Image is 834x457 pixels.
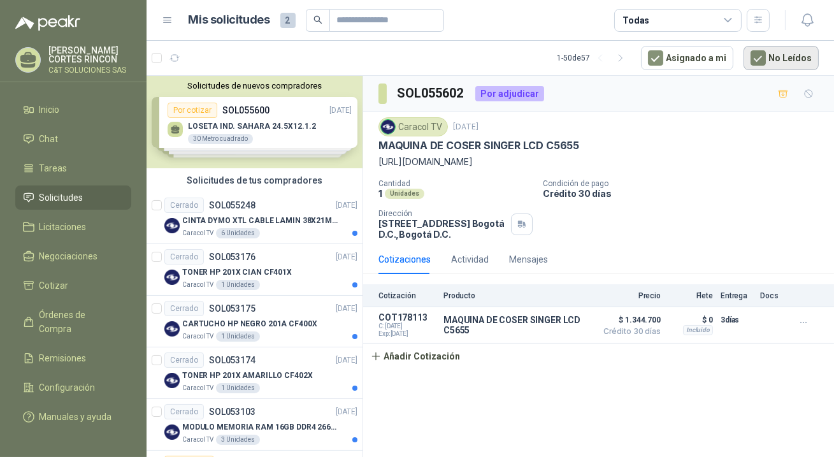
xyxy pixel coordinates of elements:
[721,291,752,300] p: Entrega
[209,201,255,210] p: SOL055248
[182,331,213,342] p: Caracol TV
[557,48,631,68] div: 1 - 50 de 57
[209,407,255,416] p: SOL053103
[164,373,180,388] img: Company Logo
[147,296,363,347] a: CerradoSOL053175[DATE] Company LogoCARTUCHO HP NEGRO 201A CF400XCaracol TV1 Unidades
[182,435,213,445] p: Caracol TV
[189,11,270,29] h1: Mis solicitudes
[15,273,131,298] a: Cotizar
[378,188,382,199] p: 1
[40,410,112,424] span: Manuales y ayuda
[40,191,83,205] span: Solicitudes
[597,291,661,300] p: Precio
[164,249,204,265] div: Cerrado
[40,103,60,117] span: Inicio
[209,252,255,261] p: SOL053176
[336,354,357,366] p: [DATE]
[147,76,363,168] div: Solicitudes de nuevos compradoresPor cotizarSOL055600[DATE] LOSETA IND. SAHARA 24.5X12.1.230 Metr...
[40,220,87,234] span: Licitaciones
[397,83,465,103] h3: SOL055602
[164,270,180,285] img: Company Logo
[182,280,213,290] p: Caracol TV
[147,244,363,296] a: CerradoSOL053176[DATE] Company LogoTONER HP 201X CIAN CF401XCaracol TV1 Unidades
[363,344,468,369] button: Añadir Cotización
[760,291,786,300] p: Docs
[378,291,436,300] p: Cotización
[15,98,131,122] a: Inicio
[721,312,752,328] p: 3 días
[164,404,204,419] div: Cerrado
[744,46,819,70] button: No Leídos
[15,405,131,429] a: Manuales y ayuda
[336,251,357,263] p: [DATE]
[216,228,260,238] div: 6 Unidades
[209,304,255,313] p: SOL053175
[668,291,713,300] p: Flete
[182,215,341,227] p: CINTA DYMO XTL CABLE LAMIN 38X21MMBLANCO
[40,161,68,175] span: Tareas
[378,139,579,152] p: MAQUINA DE COSER SINGER LCD C5655
[336,303,357,315] p: [DATE]
[280,13,296,28] span: 2
[182,383,213,393] p: Caracol TV
[381,120,395,134] img: Company Logo
[453,121,478,133] p: [DATE]
[48,66,131,74] p: C&T SOLUCIONES SAS
[152,81,357,91] button: Solicitudes de nuevos compradores
[182,266,292,279] p: TONER HP 201X CIAN CF401X
[40,279,69,293] span: Cotizar
[15,346,131,370] a: Remisiones
[378,179,533,188] p: Cantidad
[378,209,506,218] p: Dirección
[385,189,424,199] div: Unidades
[164,424,180,440] img: Company Logo
[216,383,260,393] div: 1 Unidades
[48,46,131,64] p: [PERSON_NAME] CORTES RINCON
[543,188,829,199] p: Crédito 30 días
[15,156,131,180] a: Tareas
[147,168,363,192] div: Solicitudes de tus compradores
[15,303,131,341] a: Órdenes de Compra
[668,312,713,328] p: $ 0
[15,127,131,151] a: Chat
[336,406,357,418] p: [DATE]
[182,370,313,382] p: TONER HP 201X AMARILLO CF402X
[40,351,87,365] span: Remisiones
[597,312,661,328] span: $ 1.344.700
[15,244,131,268] a: Negociaciones
[683,325,713,335] div: Incluido
[182,318,317,330] p: CARTUCHO HP NEGRO 201A CF400X
[543,179,829,188] p: Condición de pago
[147,347,363,399] a: CerradoSOL053174[DATE] Company LogoTONER HP 201X AMARILLO CF402XCaracol TV1 Unidades
[15,185,131,210] a: Solicitudes
[164,198,204,213] div: Cerrado
[641,46,733,70] button: Asignado a mi
[216,435,260,445] div: 3 Unidades
[164,352,204,368] div: Cerrado
[313,15,322,24] span: search
[216,331,260,342] div: 1 Unidades
[378,117,448,136] div: Caracol TV
[509,252,548,266] div: Mensajes
[209,356,255,365] p: SOL053174
[475,86,544,101] div: Por adjudicar
[378,218,506,240] p: [STREET_ADDRESS] Bogotá D.C. , Bogotá D.C.
[147,192,363,244] a: CerradoSOL055248[DATE] Company LogoCINTA DYMO XTL CABLE LAMIN 38X21MMBLANCOCaracol TV6 Unidades
[336,199,357,212] p: [DATE]
[40,249,98,263] span: Negociaciones
[378,252,431,266] div: Cotizaciones
[15,375,131,400] a: Configuración
[40,132,59,146] span: Chat
[443,291,589,300] p: Producto
[378,323,436,330] span: C: [DATE]
[597,328,661,335] span: Crédito 30 días
[378,155,819,169] p: [URL][DOMAIN_NAME]
[164,321,180,337] img: Company Logo
[40,308,119,336] span: Órdenes de Compra
[443,315,589,335] p: MAQUINA DE COSER SINGER LCD C5655
[182,228,213,238] p: Caracol TV
[378,330,436,338] span: Exp: [DATE]
[216,280,260,290] div: 1 Unidades
[40,381,96,395] span: Configuración
[182,421,341,433] p: MODULO MEMORIA RAM 16GB DDR4 2666 MHZ - PORTATIL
